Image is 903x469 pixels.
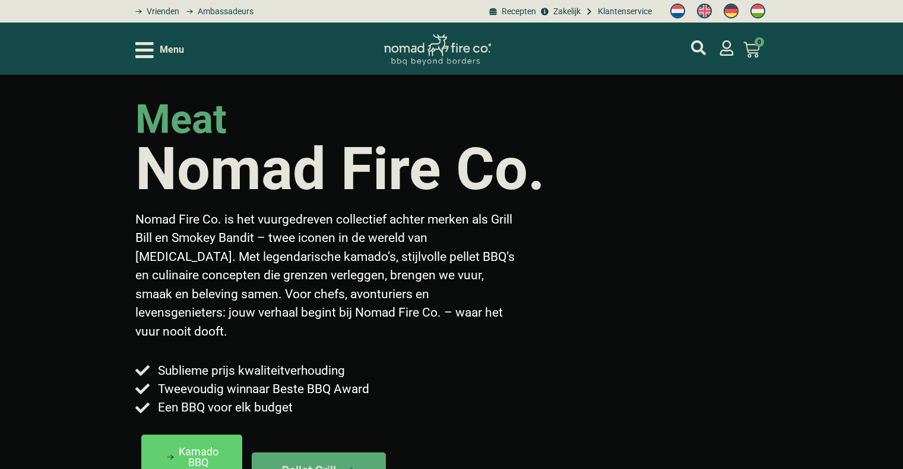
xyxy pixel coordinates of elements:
[584,5,652,18] a: grill bill klantenservice
[691,40,706,55] a: mijn account
[718,1,744,22] a: Switch to Duits
[719,40,734,56] a: mijn account
[155,398,293,417] span: Een BBQ voor elk budget
[691,1,718,22] a: Switch to Engels
[155,362,345,380] span: Sublieme prijs kwaliteitverhouding
[135,210,521,342] p: Nomad Fire Co. is het vuurgedreven collectief achter merken als Grill Bill en Smokey Bandit – twe...
[487,5,536,18] a: BBQ recepten
[499,5,536,18] span: Recepten
[750,4,765,18] img: Hongaars
[729,34,774,65] a: 0
[135,140,545,199] h1: Nomad Fire Co.
[160,43,184,57] span: Menu
[724,4,739,18] img: Duits
[131,5,179,18] a: grill bill vrienden
[744,1,771,22] a: Switch to Hongaars
[135,40,184,60] div: Open/Close Menu
[550,5,581,18] span: Zakelijk
[179,446,218,468] span: Kamado BBQ
[144,5,179,18] span: Vrienden
[195,5,254,18] span: Ambassadeurs
[755,37,764,47] span: 0
[182,5,254,18] a: grill bill ambassadors
[697,4,712,18] img: Engels
[539,5,581,18] a: grill bill zakeljk
[384,34,491,66] img: Nomad Logo
[155,380,369,398] span: Tweevoudig winnaar Beste BBQ Award
[670,4,685,18] img: Nederlands
[595,5,652,18] span: Klantenservice
[135,100,227,139] h2: meat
